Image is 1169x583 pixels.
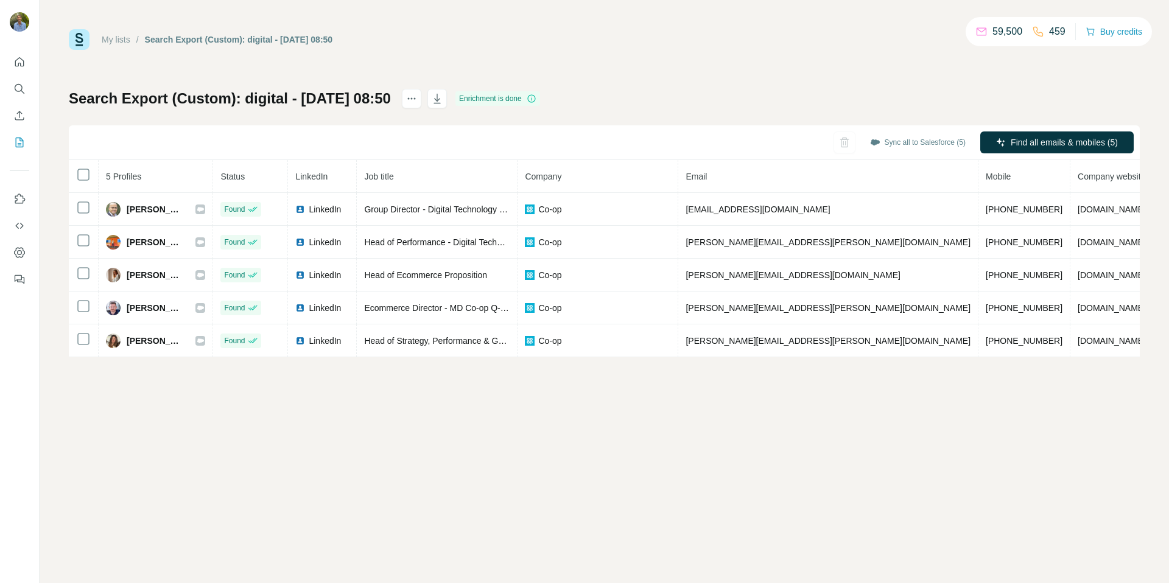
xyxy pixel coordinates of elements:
[309,236,341,248] span: LinkedIn
[538,302,561,314] span: Co-op
[295,270,305,280] img: LinkedIn logo
[986,336,1062,346] span: [PHONE_NUMBER]
[106,202,121,217] img: Avatar
[525,172,561,181] span: Company
[309,302,341,314] span: LinkedIn
[1011,136,1118,148] span: Find all emails & mobiles (5)
[10,51,29,73] button: Quick start
[1049,24,1065,39] p: 459
[538,269,561,281] span: Co-op
[455,91,540,106] div: Enrichment is done
[1078,237,1146,247] span: [DOMAIN_NAME]
[862,133,974,152] button: Sync all to Salesforce (5)
[364,270,487,280] span: Head of Ecommerce Proposition
[127,302,183,314] span: [PERSON_NAME]
[525,336,535,346] img: company-logo
[220,172,245,181] span: Status
[525,204,535,214] img: company-logo
[10,188,29,210] button: Use Surfe on LinkedIn
[364,303,542,313] span: Ecommerce Director - MD Co-op Q-Commerce
[1078,204,1146,214] span: [DOMAIN_NAME]
[127,203,183,215] span: [PERSON_NAME]
[686,172,707,181] span: Email
[295,303,305,313] img: LinkedIn logo
[538,236,561,248] span: Co-op
[686,303,971,313] span: [PERSON_NAME][EMAIL_ADDRESS][PERSON_NAME][DOMAIN_NAME]
[106,301,121,315] img: Avatar
[986,172,1011,181] span: Mobile
[1086,23,1142,40] button: Buy credits
[1078,270,1146,280] span: [DOMAIN_NAME]
[10,78,29,100] button: Search
[986,270,1062,280] span: [PHONE_NUMBER]
[364,237,559,247] span: Head of Performance - Digital Technology and Data
[1078,172,1145,181] span: Company website
[992,24,1022,39] p: 59,500
[69,29,90,50] img: Surfe Logo
[364,336,652,346] span: Head of Strategy, Performance & Governance (Digital Technology and Data)
[525,270,535,280] img: company-logo
[295,172,328,181] span: LinkedIn
[224,335,245,346] span: Found
[525,303,535,313] img: company-logo
[69,89,391,108] h1: Search Export (Custom): digital - [DATE] 08:50
[986,204,1062,214] span: [PHONE_NUMBER]
[980,131,1134,153] button: Find all emails & mobiles (5)
[224,204,245,215] span: Found
[1078,303,1146,313] span: [DOMAIN_NAME]
[1078,336,1146,346] span: [DOMAIN_NAME]
[525,237,535,247] img: company-logo
[10,105,29,127] button: Enrich CSV
[127,335,183,347] span: [PERSON_NAME]
[364,204,533,214] span: Group Director - Digital Technology and Data
[136,33,139,46] li: /
[10,268,29,290] button: Feedback
[686,336,971,346] span: [PERSON_NAME][EMAIL_ADDRESS][PERSON_NAME][DOMAIN_NAME]
[127,236,183,248] span: [PERSON_NAME]
[10,131,29,153] button: My lists
[538,203,561,215] span: Co-op
[538,335,561,347] span: Co-op
[295,336,305,346] img: LinkedIn logo
[106,235,121,250] img: Avatar
[106,333,121,348] img: Avatar
[986,237,1062,247] span: [PHONE_NUMBER]
[127,269,183,281] span: [PERSON_NAME]
[309,335,341,347] span: LinkedIn
[10,242,29,264] button: Dashboard
[106,172,141,181] span: 5 Profiles
[295,204,305,214] img: LinkedIn logo
[102,35,130,44] a: My lists
[364,172,393,181] span: Job title
[986,303,1062,313] span: [PHONE_NUMBER]
[686,237,971,247] span: [PERSON_NAME][EMAIL_ADDRESS][PERSON_NAME][DOMAIN_NAME]
[686,270,900,280] span: [PERSON_NAME][EMAIL_ADDRESS][DOMAIN_NAME]
[10,215,29,237] button: Use Surfe API
[10,12,29,32] img: Avatar
[224,270,245,281] span: Found
[402,89,421,108] button: actions
[309,203,341,215] span: LinkedIn
[295,237,305,247] img: LinkedIn logo
[224,302,245,313] span: Found
[224,237,245,248] span: Found
[106,268,121,282] img: Avatar
[309,269,341,281] span: LinkedIn
[145,33,333,46] div: Search Export (Custom): digital - [DATE] 08:50
[686,204,830,214] span: [EMAIL_ADDRESS][DOMAIN_NAME]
